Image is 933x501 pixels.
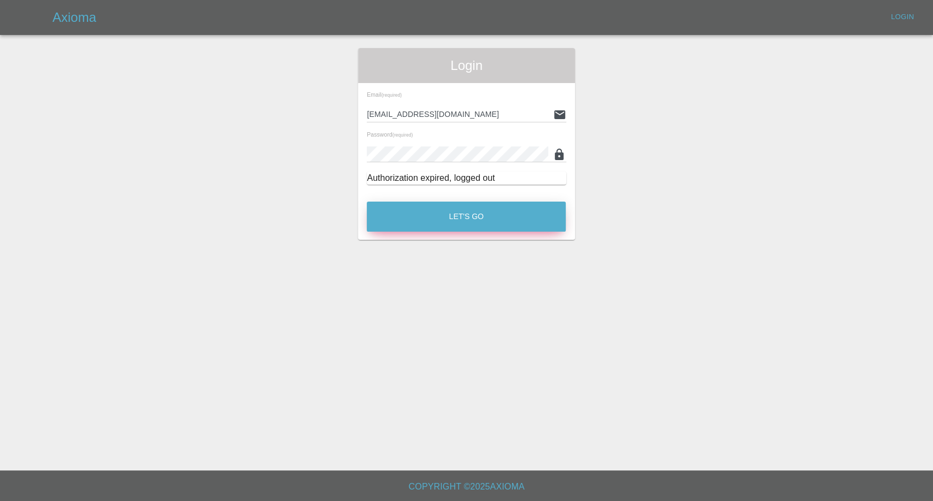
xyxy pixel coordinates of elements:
span: Login [367,57,566,74]
a: Login [885,9,920,26]
small: (required) [392,133,413,138]
small: (required) [382,93,402,98]
span: Email [367,91,402,98]
div: Authorization expired, logged out [367,172,566,185]
h6: Copyright © 2025 Axioma [9,479,924,494]
button: Let's Go [367,202,566,232]
h5: Axioma [52,9,96,26]
span: Password [367,131,413,138]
